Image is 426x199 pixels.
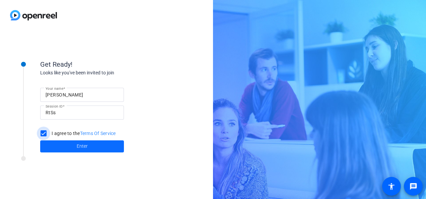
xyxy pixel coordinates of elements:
mat-label: Your name [46,86,63,90]
div: Looks like you've been invited to join [40,69,174,76]
mat-icon: accessibility [387,182,396,190]
span: Enter [77,143,88,150]
button: Enter [40,140,124,152]
label: I agree to the [50,130,116,137]
div: Get Ready! [40,59,174,69]
mat-label: Session ID [46,104,63,108]
mat-icon: message [409,182,417,190]
a: Terms Of Service [80,131,116,136]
